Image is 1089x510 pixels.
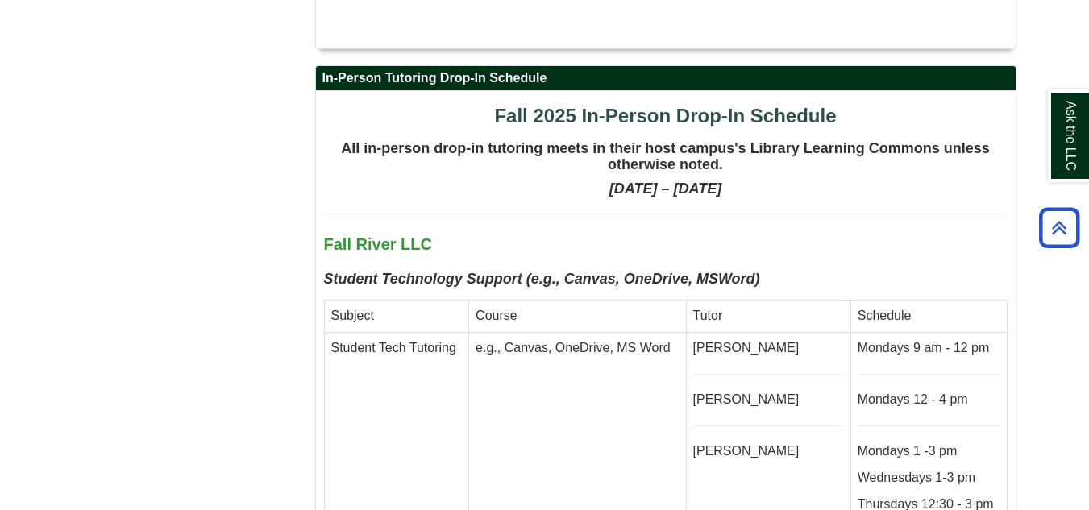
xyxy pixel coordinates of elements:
[693,391,844,409] p: [PERSON_NAME]
[693,339,844,358] p: [PERSON_NAME]
[494,105,836,126] span: Fall 2025 In-Person Drop-In Schedule
[850,301,1007,333] td: Schedule
[341,140,989,172] strong: All in-person drop-in tutoring meets in their host campus's Library Learning Commons unless other...
[476,339,679,358] p: e.g., Canvas, OneDrive, MS Word
[858,442,1000,461] p: Mondays 1 -3 pm
[693,442,844,461] p: [PERSON_NAME]
[1033,217,1085,238] a: Back to Top
[686,301,850,333] td: Tutor
[324,301,469,333] td: Subject
[858,469,1000,487] p: Wednesdays 1-3 pm
[324,235,432,253] span: Fall River LLC
[858,391,1000,409] p: Mondays 12 - 4 pm
[316,66,1016,91] h2: In-Person Tutoring Drop-In Schedule
[858,339,1000,358] p: Mondays 9 am - 12 pm
[324,271,760,287] b: Student Technology Support (e.g., Canvas, OneDrive, MSWord)
[609,180,721,197] strong: [DATE] – [DATE]
[469,301,686,333] td: Course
